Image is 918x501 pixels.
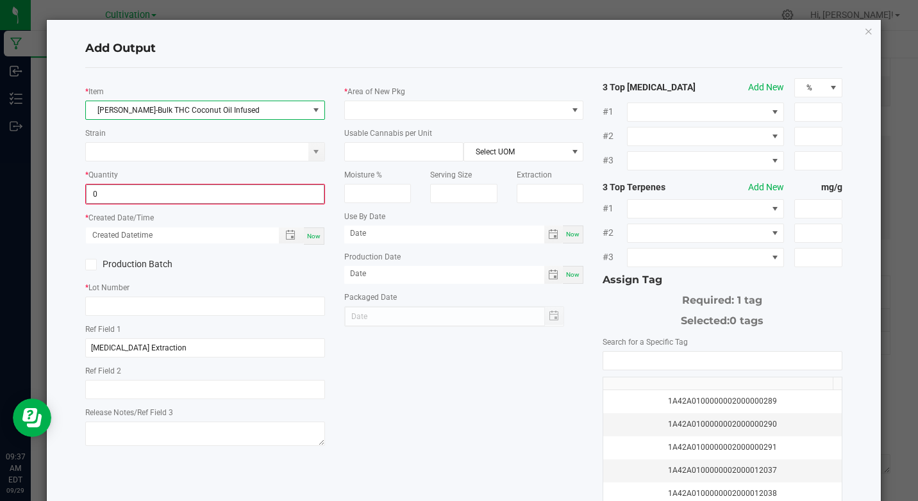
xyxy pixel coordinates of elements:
button: Add New [748,81,784,94]
label: Moisture % [344,169,382,181]
span: #2 [603,129,626,143]
button: Add New [748,181,784,194]
div: 1A42A0100000002000000289 [611,395,833,407]
span: #2 [603,226,626,240]
label: Quantity [88,169,118,181]
label: Usable Cannabis per Unit [344,127,432,139]
label: Ref Field 2 [85,365,121,377]
label: Item [88,86,104,97]
h4: Add Output [85,40,842,57]
strong: 3 Top Terpenes [603,181,698,194]
input: Date [344,226,545,242]
label: Strain [85,127,106,139]
strong: mg/g [794,181,842,194]
div: 1A42A0100000002000000291 [611,441,833,454]
div: Required: 1 tag [603,288,842,308]
div: 1A42A0100000002000012037 [611,464,833,477]
span: % [795,79,826,97]
label: Created Date/Time [88,212,154,224]
div: Assign Tag [603,272,842,288]
strong: 3 Top [MEDICAL_DATA] [603,81,698,94]
span: #3 [603,154,626,167]
span: NO DATA FOUND [627,199,784,218]
div: 1A42A0100000002000012038 [611,488,833,500]
label: Area of New Pkg [347,86,405,97]
span: 0 tags [730,315,764,327]
label: Release Notes/Ref Field 3 [85,407,173,418]
span: Now [566,231,580,238]
label: Production Batch [85,258,196,271]
div: 1A42A0100000002000000290 [611,418,833,431]
span: #3 [603,250,626,264]
span: Toggle calendar [544,226,563,243]
label: Use By Date [344,211,385,222]
input: NO DATA FOUND [603,352,841,370]
input: Date [344,266,545,282]
span: Select UOM [464,143,567,161]
span: [PERSON_NAME]-Bulk THC Coconut Oil Infused [86,101,308,119]
span: Toggle popup [279,227,304,243]
span: Now [566,271,580,278]
span: #1 [603,105,626,119]
input: Created Datetime [86,227,265,243]
label: Extraction [517,169,552,181]
label: Serving Size [430,169,472,181]
label: Packaged Date [344,292,397,303]
span: Now [307,233,321,240]
span: #1 [603,202,626,215]
label: Search for a Specific Tag [603,336,688,348]
label: Production Date [344,251,401,263]
iframe: Resource center [13,398,51,437]
label: Lot Number [88,282,129,293]
label: Ref Field 1 [85,324,121,335]
div: Selected: [603,308,842,329]
span: Toggle calendar [544,266,563,284]
span: NO DATA FOUND [627,248,784,267]
span: NO DATA FOUND [627,224,784,243]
